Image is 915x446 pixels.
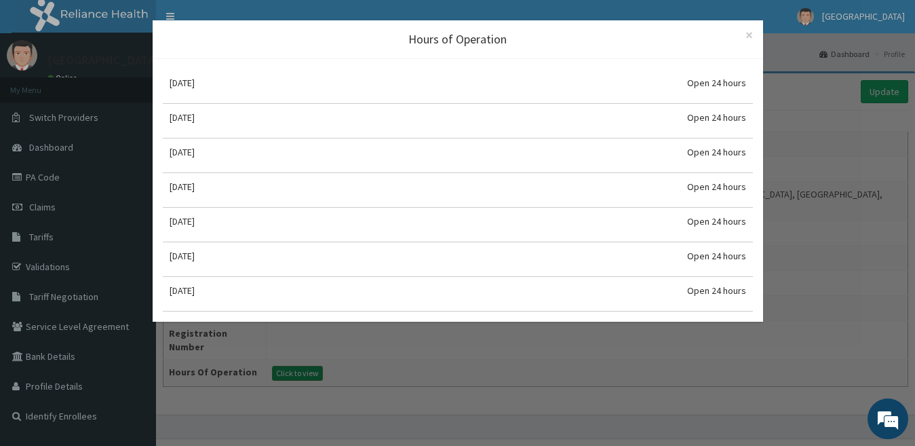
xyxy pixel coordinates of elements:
div: Open 24 hours [687,145,746,159]
div: Open 24 hours [687,215,746,228]
div: [DATE] [170,249,195,263]
div: Open 24 hours [687,284,746,297]
div: Open 24 hours [687,76,746,90]
div: [DATE] [170,111,195,124]
div: Hours of Operation [163,31,753,48]
div: [DATE] [170,180,195,193]
div: Open 24 hours [687,111,746,124]
div: [DATE] [170,145,195,159]
div: [DATE] [170,215,195,228]
span: × [745,26,753,44]
div: [DATE] [170,284,195,297]
div: Open 24 hours [687,180,746,193]
div: Open 24 hours [687,249,746,263]
div: [DATE] [170,76,195,90]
